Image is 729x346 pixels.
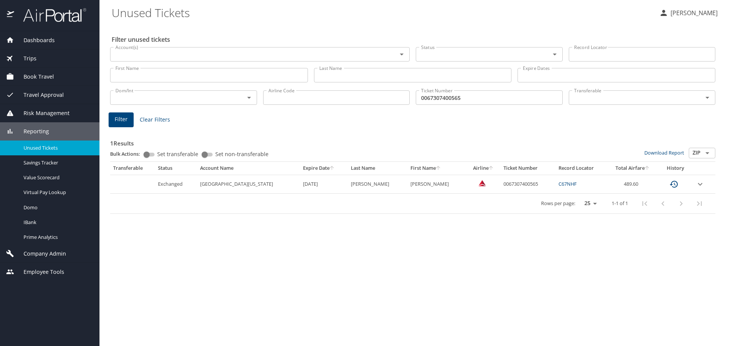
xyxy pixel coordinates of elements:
[137,113,173,127] button: Clear Filters
[702,92,713,103] button: Open
[14,268,64,276] span: Employee Tools
[607,162,658,175] th: Total Airfare
[607,175,658,193] td: 489.60
[7,8,15,22] img: icon-airportal.png
[14,109,69,117] span: Risk Management
[24,159,90,166] span: Savings Tracker
[348,175,407,193] td: [PERSON_NAME]
[197,175,300,193] td: [GEOGRAPHIC_DATA][US_STATE]
[14,36,55,44] span: Dashboards
[330,166,335,171] button: sort
[300,175,347,193] td: [DATE]
[555,162,607,175] th: Record Locator
[702,148,713,158] button: Open
[541,201,575,206] p: Rows per page:
[14,54,36,63] span: Trips
[24,219,90,226] span: IBank
[14,250,66,258] span: Company Admin
[656,6,721,20] button: [PERSON_NAME]
[24,204,90,211] span: Domo
[478,179,486,187] img: Delta Airlines
[300,162,347,175] th: Expire Date
[244,92,254,103] button: Open
[110,150,146,157] p: Bulk Actions:
[559,180,577,187] a: C67NHF
[407,175,467,193] td: [PERSON_NAME]
[578,198,600,209] select: rows per page
[113,165,152,172] div: Transferable
[15,8,86,22] img: airportal-logo.png
[645,166,650,171] button: sort
[396,49,407,60] button: Open
[467,162,500,175] th: Airline
[140,115,170,125] span: Clear Filters
[24,144,90,152] span: Unused Tickets
[407,162,467,175] th: First Name
[157,152,198,157] span: Set transferable
[24,174,90,181] span: Value Scorecard
[110,162,715,214] table: custom pagination table
[500,175,555,193] td: 0067307400565
[109,112,134,127] button: Filter
[436,166,441,171] button: sort
[14,73,54,81] span: Book Travel
[215,152,268,157] span: Set non-transferable
[549,49,560,60] button: Open
[112,33,717,46] h2: Filter unused tickets
[644,149,684,156] a: Download Report
[155,175,197,193] td: Exchanged
[500,162,555,175] th: Ticket Number
[14,91,64,99] span: Travel Approval
[348,162,407,175] th: Last Name
[696,180,705,189] button: expand row
[14,127,49,136] span: Reporting
[115,115,128,124] span: Filter
[489,166,494,171] button: sort
[112,1,653,24] h1: Unused Tickets
[612,201,628,206] p: 1-1 of 1
[24,234,90,241] span: Prime Analytics
[668,8,718,17] p: [PERSON_NAME]
[110,134,715,148] h3: 1 Results
[658,162,692,175] th: History
[24,189,90,196] span: Virtual Pay Lookup
[155,162,197,175] th: Status
[197,162,300,175] th: Account Name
